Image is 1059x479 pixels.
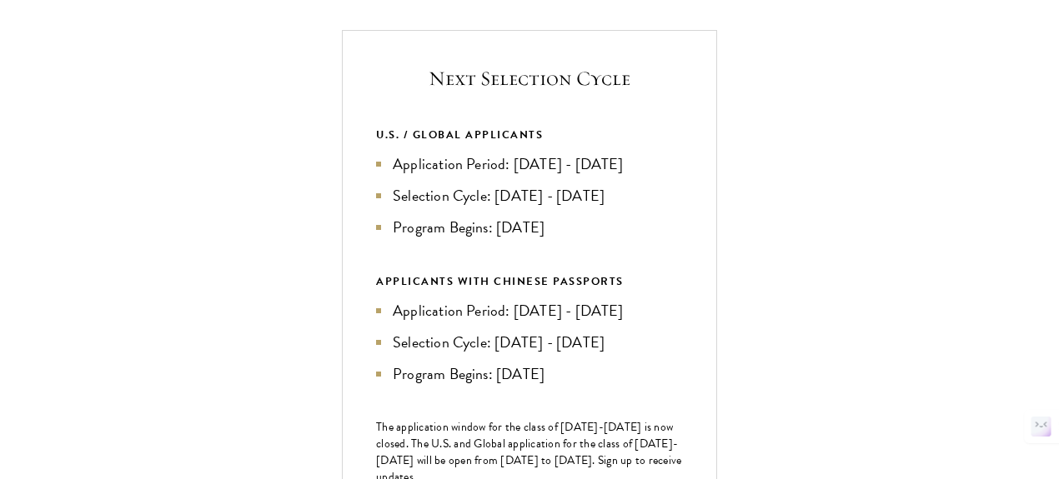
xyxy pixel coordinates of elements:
[376,152,683,176] li: Application Period: [DATE] - [DATE]
[376,362,683,386] li: Program Begins: [DATE]
[376,216,683,239] li: Program Begins: [DATE]
[376,299,683,322] li: Application Period: [DATE] - [DATE]
[376,184,683,207] li: Selection Cycle: [DATE] - [DATE]
[376,126,683,144] div: U.S. / GLOBAL APPLICANTS
[376,64,683,92] h5: Next Selection Cycle
[376,331,683,354] li: Selection Cycle: [DATE] - [DATE]
[376,272,683,291] div: APPLICANTS WITH CHINESE PASSPORTS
